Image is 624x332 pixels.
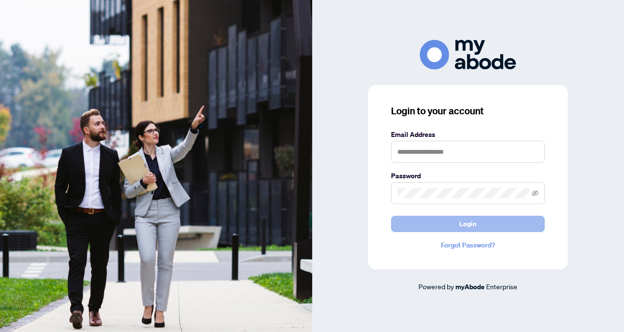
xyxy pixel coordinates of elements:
[455,282,485,292] a: myAbode
[486,282,517,291] span: Enterprise
[418,282,454,291] span: Powered by
[420,40,516,69] img: ma-logo
[532,190,538,197] span: eye-invisible
[391,216,545,232] button: Login
[391,171,545,181] label: Password
[459,216,477,232] span: Login
[391,129,545,140] label: Email Address
[391,104,545,118] h3: Login to your account
[391,240,545,250] a: Forgot Password?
